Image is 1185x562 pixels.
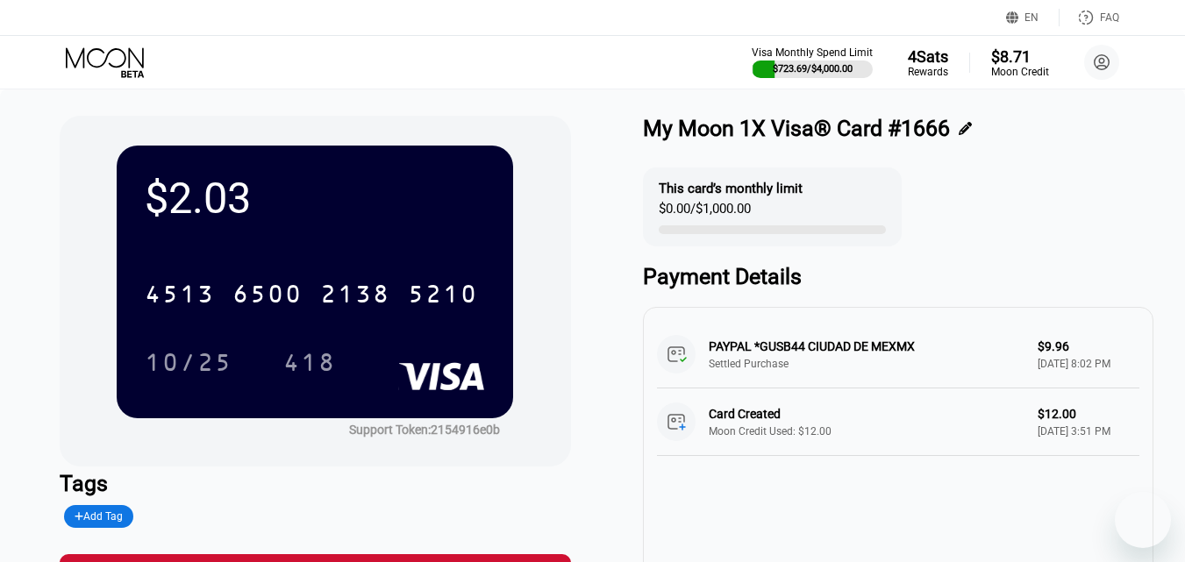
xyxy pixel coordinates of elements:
[60,471,571,496] div: Tags
[145,351,232,379] div: 10/25
[145,282,215,310] div: 4513
[752,46,873,59] div: Visa Monthly Spend Limit
[643,116,950,141] div: My Moon 1X Visa® Card #1666
[232,282,303,310] div: 6500
[1115,492,1171,548] iframe: Button to launch messaging window, conversation in progress
[991,47,1049,66] div: $8.71
[908,47,948,66] div: 4 Sats
[1006,9,1060,26] div: EN
[643,264,1154,289] div: Payment Details
[1060,9,1119,26] div: FAQ
[132,340,246,384] div: 10/25
[320,282,390,310] div: 2138
[145,174,485,224] div: $2.03
[773,63,853,75] div: $723.69 / $4,000.00
[349,423,500,437] div: Support Token: 2154916e0b
[752,46,873,78] div: Visa Monthly Spend Limit$723.69/$4,000.00
[991,47,1049,78] div: $8.71Moon Credit
[75,510,124,523] div: Add Tag
[349,423,500,437] div: Support Token:2154916e0b
[908,47,948,78] div: 4SatsRewards
[64,505,134,528] div: Add Tag
[134,272,489,316] div: 4513650021385210
[408,282,478,310] div: 5210
[908,66,948,78] div: Rewards
[659,201,751,225] div: $0.00 / $1,000.00
[1100,11,1119,24] div: FAQ
[1024,11,1039,24] div: EN
[270,340,349,384] div: 418
[991,66,1049,78] div: Moon Credit
[659,181,803,196] div: This card’s monthly limit
[283,351,336,379] div: 418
